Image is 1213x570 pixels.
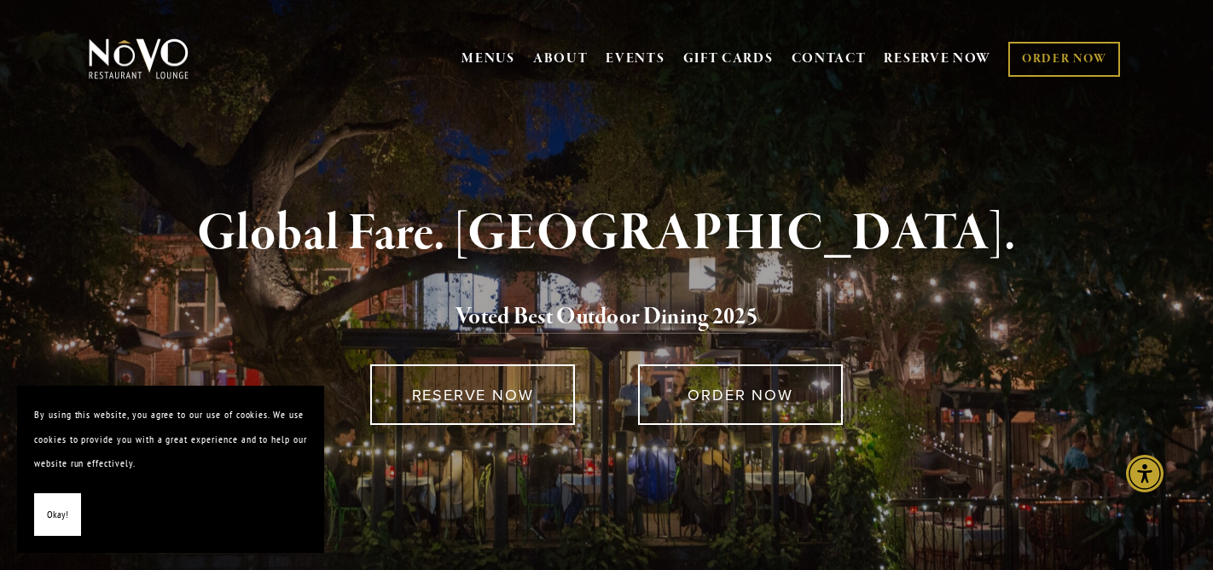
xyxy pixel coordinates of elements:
a: MENUS [461,50,515,67]
img: Novo Restaurant &amp; Lounge [85,38,192,80]
a: ABOUT [533,50,589,67]
a: CONTACT [792,43,867,75]
button: Okay! [34,493,81,537]
a: RESERVE NOW [370,364,575,425]
a: GIFT CARDS [683,43,774,75]
p: By using this website, you agree to our use of cookies. We use cookies to provide you with a grea... [34,403,307,476]
a: ORDER NOW [1008,42,1120,77]
div: Accessibility Menu [1126,455,1164,492]
a: ORDER NOW [638,364,843,425]
a: EVENTS [606,50,665,67]
section: Cookie banner [17,386,324,553]
a: Voted Best Outdoor Dining 202 [456,302,746,334]
span: Okay! [47,503,68,527]
a: RESERVE NOW [884,43,991,75]
strong: Global Fare. [GEOGRAPHIC_DATA]. [197,201,1015,266]
h2: 5 [117,300,1097,335]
